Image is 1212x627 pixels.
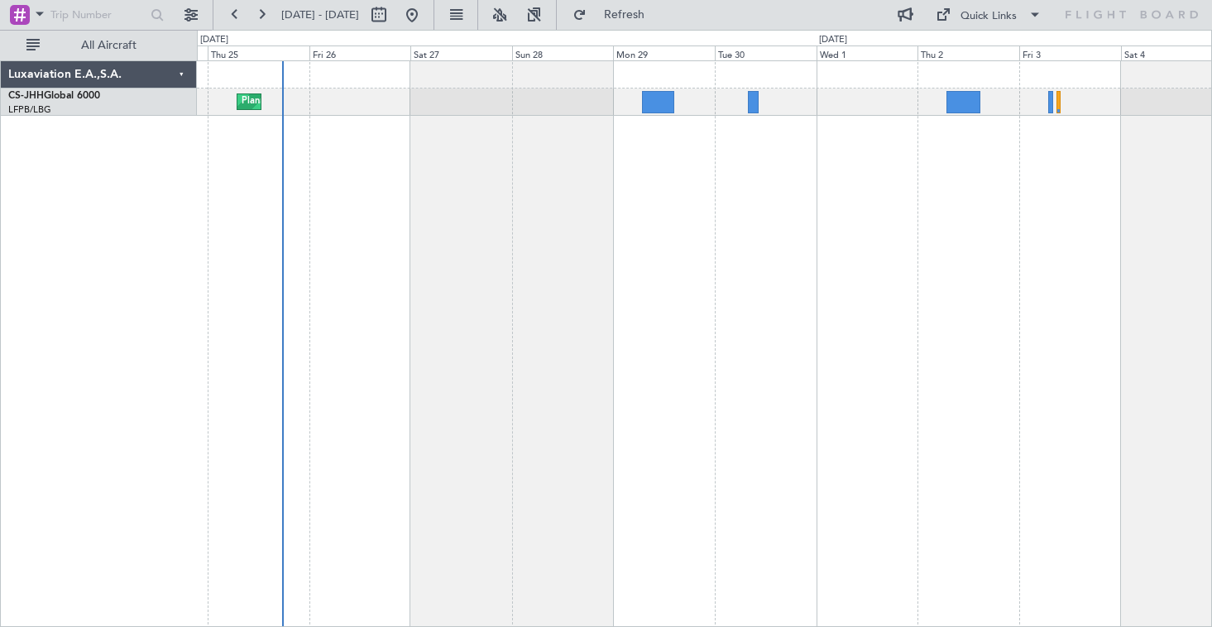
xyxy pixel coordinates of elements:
[8,91,100,101] a: CS-JHHGlobal 6000
[8,103,51,116] a: LFPB/LBG
[281,7,359,22] span: [DATE] - [DATE]
[512,45,614,60] div: Sun 28
[1019,45,1121,60] div: Fri 3
[410,45,512,60] div: Sat 27
[50,2,146,27] input: Trip Number
[200,33,228,47] div: [DATE]
[8,91,44,101] span: CS-JHH
[309,45,411,60] div: Fri 26
[817,45,918,60] div: Wed 1
[242,89,502,114] div: Planned Maint [GEOGRAPHIC_DATA] ([GEOGRAPHIC_DATA])
[927,2,1050,28] button: Quick Links
[960,8,1017,25] div: Quick Links
[613,45,715,60] div: Mon 29
[819,33,847,47] div: [DATE]
[18,32,180,59] button: All Aircraft
[43,40,175,51] span: All Aircraft
[917,45,1019,60] div: Thu 2
[565,2,664,28] button: Refresh
[715,45,817,60] div: Tue 30
[208,45,309,60] div: Thu 25
[590,9,659,21] span: Refresh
